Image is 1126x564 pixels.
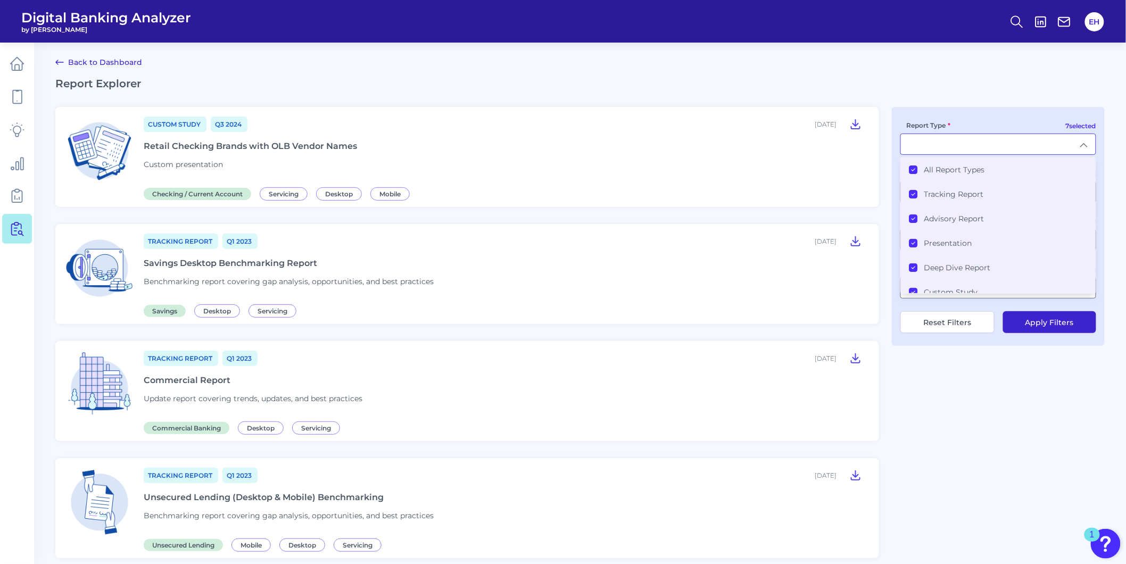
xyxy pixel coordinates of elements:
div: Commercial Report [144,375,230,385]
a: Back to Dashboard [55,56,142,69]
a: Servicing [260,188,312,198]
a: Q1 2023 [222,351,258,366]
label: Report Type [907,121,951,129]
a: Tracking Report [144,351,218,366]
span: Savings [144,305,186,317]
span: Servicing [249,304,296,318]
button: Commercial Report [845,350,866,367]
a: Desktop [194,305,244,316]
span: by [PERSON_NAME] [21,26,191,34]
div: Retail Checking Brands with OLB Vendor Names [144,141,357,151]
img: Savings [64,233,135,304]
span: Desktop [279,538,325,552]
a: Q3 2024 [211,117,247,132]
button: Apply Filters [1003,311,1096,333]
span: Servicing [334,538,382,552]
a: Mobile [370,188,414,198]
a: Q1 2023 [222,234,258,249]
img: Checking / Current Account [64,115,135,187]
span: Update report covering trends, updates, and best practices [144,394,362,403]
a: Custom Study [144,117,206,132]
a: Servicing [334,540,386,550]
div: [DATE] [815,471,837,479]
a: Tracking Report [144,468,218,483]
div: [DATE] [815,237,837,245]
a: Checking / Current Account [144,188,255,198]
span: Desktop [316,187,362,201]
span: Benchmarking report covering gap analysis, opportunities, and best practices [144,277,434,286]
a: Unsecured Lending [144,540,227,550]
img: Commercial Banking [64,350,135,421]
span: Desktop [238,421,284,435]
button: EH [1085,12,1104,31]
div: Unsecured Lending (Desktop & Mobile) Benchmarking [144,492,384,502]
div: [DATE] [815,120,837,128]
span: Checking / Current Account [144,188,251,200]
img: Unsecured Lending [64,467,135,538]
div: 1 [1090,535,1095,549]
a: Servicing [249,305,301,316]
span: Commercial Banking [144,422,229,434]
button: Unsecured Lending (Desktop & Mobile) Benchmarking [845,467,866,484]
span: Digital Banking Analyzer [21,10,191,26]
span: Desktop [194,304,240,318]
a: Desktop [238,422,288,433]
a: Desktop [279,540,329,550]
span: Servicing [260,187,308,201]
span: Unsecured Lending [144,539,223,551]
button: Reset Filters [900,311,995,333]
div: Savings Desktop Benchmarking Report [144,258,317,268]
a: Savings [144,305,190,316]
span: Benchmarking report covering gap analysis, opportunities, and best practices [144,511,434,520]
div: [DATE] [815,354,837,362]
button: Savings Desktop Benchmarking Report [845,233,866,250]
a: Mobile [231,540,275,550]
a: Servicing [292,422,344,433]
a: Commercial Banking [144,422,234,433]
button: Retail Checking Brands with OLB Vendor Names [845,115,866,132]
label: Custom Study [924,287,978,297]
button: Open Resource Center, 1 new notification [1091,529,1121,559]
label: All Report Types [924,165,985,175]
span: Mobile [231,538,271,552]
a: Tracking Report [144,234,218,249]
label: Deep Dive Report [924,263,991,272]
label: Presentation [924,238,972,248]
span: Mobile [370,187,410,201]
a: Q1 2023 [222,468,258,483]
span: Custom presentation [144,160,223,169]
h2: Report Explorer [55,77,1105,90]
label: Advisory Report [924,214,984,223]
a: Desktop [316,188,366,198]
label: Tracking Report [924,189,984,199]
span: Servicing [292,421,340,435]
